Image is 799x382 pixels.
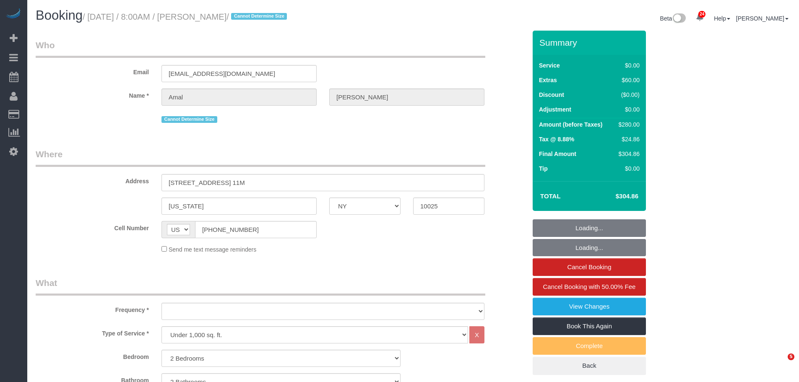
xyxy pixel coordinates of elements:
[539,61,560,70] label: Service
[161,116,217,123] span: Cannot Determine Size
[36,148,485,167] legend: Where
[533,357,646,374] a: Back
[698,11,705,18] span: 24
[660,15,686,22] a: Beta
[736,15,789,22] a: [PERSON_NAME]
[539,150,576,158] label: Final Amount
[36,277,485,296] legend: What
[533,258,646,276] a: Cancel Booking
[29,303,155,314] label: Frequency *
[540,192,561,200] strong: Total
[672,13,686,24] img: New interface
[29,65,155,76] label: Email
[29,221,155,232] label: Cell Number
[29,174,155,185] label: Address
[161,197,317,215] input: City
[615,150,640,158] div: $304.86
[615,135,640,143] div: $24.86
[36,39,485,58] legend: Who
[788,353,794,360] span: 5
[615,91,640,99] div: ($0.00)
[615,164,640,173] div: $0.00
[539,91,564,99] label: Discount
[539,105,571,114] label: Adjustment
[29,350,155,361] label: Bedroom
[539,135,574,143] label: Tax @ 8.88%
[615,76,640,84] div: $60.00
[539,76,557,84] label: Extras
[533,278,646,296] a: Cancel Booking with 50.00% Fee
[161,65,317,82] input: Email
[539,38,642,47] h3: Summary
[714,15,730,22] a: Help
[533,317,646,335] a: Book This Again
[169,246,256,253] span: Send me text message reminders
[543,283,636,290] span: Cancel Booking with 50.00% Fee
[36,8,83,23] span: Booking
[195,221,317,238] input: Cell Number
[539,164,548,173] label: Tip
[161,88,317,106] input: First Name
[413,197,484,215] input: Zip Code
[329,88,484,106] input: Last Name
[226,12,289,21] span: /
[5,8,22,20] img: Automaid Logo
[692,8,708,27] a: 24
[539,120,602,129] label: Amount (before Taxes)
[615,61,640,70] div: $0.00
[29,326,155,338] label: Type of Service *
[591,193,638,200] h4: $304.86
[615,105,640,114] div: $0.00
[231,13,287,20] span: Cannot Determine Size
[83,12,289,21] small: / [DATE] / 8:00AM / [PERSON_NAME]
[29,88,155,100] label: Name *
[533,298,646,315] a: View Changes
[770,353,791,374] iframe: Intercom live chat
[615,120,640,129] div: $280.00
